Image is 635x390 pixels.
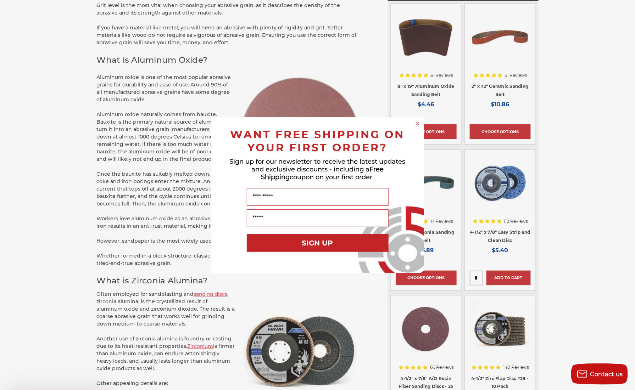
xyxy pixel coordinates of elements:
span: WANT FREE SHIPPING ON YOUR FIRST ORDER? [230,128,405,154]
button: SIGN UP [247,234,389,252]
span: Sign up for our newsletter to receive the latest updates and exclusive discounts - including a co... [230,158,406,181]
button: Contact us [571,363,628,385]
button: Close dialog [414,120,421,127]
span: Free Shipping [261,165,384,181]
span: Contact us [590,371,623,378]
